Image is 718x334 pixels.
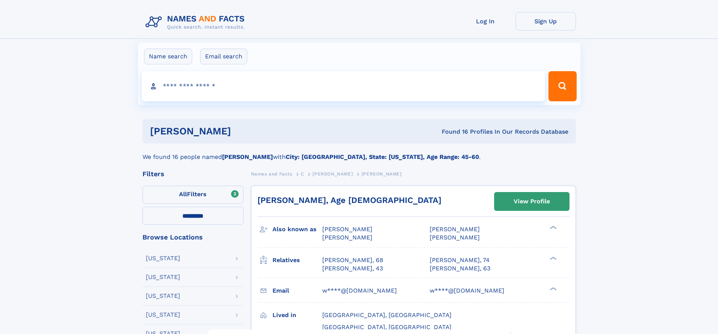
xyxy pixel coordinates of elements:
[361,171,402,177] span: [PERSON_NAME]
[322,311,452,319] span: [GEOGRAPHIC_DATA], [GEOGRAPHIC_DATA]
[142,71,545,101] input: search input
[146,293,180,299] div: [US_STATE]
[142,186,243,204] label: Filters
[336,128,568,136] div: Found 16 Profiles In Our Records Database
[430,256,490,264] a: [PERSON_NAME], 74
[516,12,576,31] a: Sign Up
[200,49,247,64] label: Email search
[251,169,292,178] a: Names and Facts
[455,12,516,31] a: Log In
[301,171,304,177] span: C
[273,254,322,267] h3: Relatives
[273,223,322,236] h3: Also known as
[222,153,273,160] b: [PERSON_NAME]
[142,12,251,32] img: Logo Names and Facts
[142,171,243,177] div: Filters
[301,169,304,178] a: C
[548,256,557,261] div: ❯
[430,226,480,233] span: [PERSON_NAME]
[312,171,353,177] span: [PERSON_NAME]
[548,286,557,291] div: ❯
[430,234,480,241] span: [PERSON_NAME]
[322,264,383,273] a: [PERSON_NAME], 43
[273,284,322,297] h3: Email
[144,49,192,64] label: Name search
[273,309,322,322] h3: Lived in
[286,153,479,160] b: City: [GEOGRAPHIC_DATA], State: [US_STATE], Age Range: 45-60
[179,191,187,198] span: All
[322,234,372,241] span: [PERSON_NAME]
[430,264,490,273] a: [PERSON_NAME], 63
[142,234,243,241] div: Browse Locations
[322,256,383,264] a: [PERSON_NAME], 68
[548,225,557,230] div: ❯
[494,192,569,210] a: View Profile
[514,193,550,210] div: View Profile
[548,71,576,101] button: Search Button
[146,312,180,318] div: [US_STATE]
[142,143,576,162] div: We found 16 people named with .
[150,127,337,136] h1: [PERSON_NAME]
[322,226,372,233] span: [PERSON_NAME]
[322,323,452,331] span: [GEOGRAPHIC_DATA], [GEOGRAPHIC_DATA]
[257,195,441,205] a: [PERSON_NAME], Age [DEMOGRAPHIC_DATA]
[312,169,353,178] a: [PERSON_NAME]
[146,255,180,261] div: [US_STATE]
[146,274,180,280] div: [US_STATE]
